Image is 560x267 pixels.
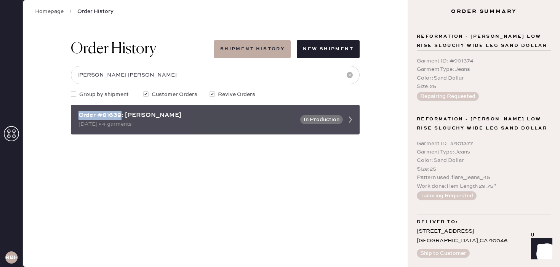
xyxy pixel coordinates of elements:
[417,249,470,258] button: Ship to Customer
[417,182,551,190] div: Work done : Hem Length 29.75”
[417,139,551,148] div: Garment ID : # 901377
[300,115,343,124] button: In Production
[71,66,360,84] input: Search by order number, customer name, email or phone number
[78,120,296,128] div: [DATE] • 4 garments
[297,40,360,58] button: New Shipment
[524,233,557,265] iframe: Front Chat
[417,92,479,101] button: Repairing Requested
[77,8,114,15] span: Order History
[152,90,197,99] span: Customer Orders
[417,74,551,82] div: Color : Sand Dollar
[218,90,255,99] span: Revive Orders
[408,8,560,15] h3: Order Summary
[417,32,551,50] span: Reformation - [PERSON_NAME] Low Rise Slouchy Wide Leg Sand Dollar
[417,65,551,74] div: Garment Type : Jeans
[417,57,551,65] div: Garment ID : # 901374
[71,40,156,58] h1: Order History
[417,173,551,182] div: Pattern used : flare_jeans_45
[417,82,551,91] div: Size : 25
[5,255,18,260] h3: RBHA
[417,227,551,246] div: [STREET_ADDRESS] [GEOGRAPHIC_DATA] , CA 90046
[417,217,458,227] span: Deliver to:
[417,156,551,165] div: Color : Sand Dollar
[214,40,291,58] button: Shipment History
[35,8,64,15] a: Homepage
[417,165,551,173] div: Size : 25
[417,115,551,133] span: Reformation - [PERSON_NAME] Low Rise Slouchy Wide Leg Sand Dollar
[417,191,477,200] button: Tailoring Requested
[417,148,551,156] div: Garment Type : Jeans
[79,90,129,99] span: Group by shipment
[78,111,296,120] div: Order #81639: [PERSON_NAME]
